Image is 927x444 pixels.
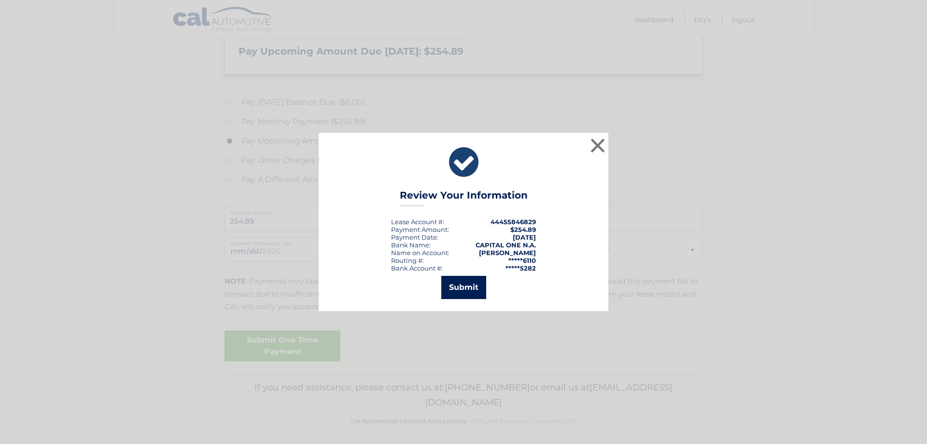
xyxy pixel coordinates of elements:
span: $254.89 [510,226,536,233]
button: × [588,136,607,155]
div: Payment Amount: [391,226,449,233]
div: Lease Account #: [391,218,444,226]
strong: [PERSON_NAME] [479,249,536,257]
h3: Review Your Information [400,189,528,206]
strong: 44455846829 [491,218,536,226]
strong: CAPITAL ONE N.A. [476,241,536,249]
div: : [391,233,438,241]
div: Routing #: [391,257,424,264]
div: Bank Account #: [391,264,443,272]
span: [DATE] [513,233,536,241]
span: Payment Date [391,233,437,241]
div: Bank Name: [391,241,431,249]
button: Submit [441,276,486,299]
div: Name on Account: [391,249,449,257]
